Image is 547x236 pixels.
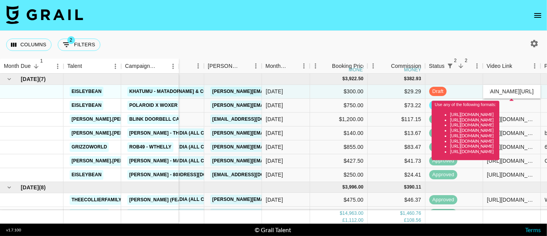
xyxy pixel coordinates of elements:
a: Creed Media (All Campaigns) [153,195,233,204]
a: Creed Media (All Campaigns) [153,209,233,218]
button: Sort [157,61,167,72]
div: $117.15 [368,113,425,126]
li: [URL][DOMAIN_NAME] [450,117,496,123]
button: Menu [298,60,310,72]
a: Creed Media (All Campaigns) [153,128,233,138]
a: [PERSON_NAME] - The Twist (65th Anniversary) [127,128,252,138]
button: Show filters [445,61,455,71]
div: 390.11 [407,184,421,190]
span: approved [429,130,457,137]
a: [PERSON_NAME] - 808 HYMN [127,170,198,180]
div: https://www.tiktok.com/@matthewdeloch/video/7546736279367453966 [487,115,537,123]
div: Video Link [487,59,512,74]
a: ROB49 - WTHELLY [127,142,173,152]
div: $750.00 [310,99,368,113]
a: [PERSON_NAME][EMAIL_ADDRESS][DOMAIN_NAME] [210,142,336,152]
div: 3,996.00 [345,184,364,190]
div: $29.29 [368,85,425,99]
div: Sep '25 [266,157,283,165]
a: grizzoworld [70,142,109,152]
div: Commission [391,59,422,74]
div: 1,460.76 [403,210,421,217]
div: Status [429,59,445,74]
button: Sort [455,61,466,71]
div: $300.00 [310,85,368,99]
div: https://www.instagram.com/reel/DOGrSuOCBpT/?igsh=MWt5endwZmt2MzV6OQ%3D%3D [487,143,537,151]
div: $ [404,76,407,82]
img: Grail Talent [6,5,83,24]
a: Russ - Pent Up in a Penthouse [127,209,210,219]
div: v 1.7.100 [6,228,21,233]
div: $ [404,184,407,190]
div: Booker [204,59,262,74]
a: Khatumu - matador [127,87,182,96]
button: Sort [321,61,332,71]
a: Polaroid X Woxer Campaign [127,101,206,110]
button: Sort [31,61,42,72]
button: Menu [192,60,204,72]
span: 2 [67,36,75,44]
span: [DATE] [21,184,39,191]
div: $83.47 [368,140,425,154]
div: Booking Price [332,59,366,74]
div: $41.73 [368,154,425,168]
div: Client [146,59,204,74]
a: [PERSON_NAME][EMAIL_ADDRESS][DOMAIN_NAME] [210,156,336,166]
div: $475.00 [310,193,368,207]
button: hide children [4,74,15,84]
div: $88.06 [368,207,425,221]
div: https://www.instagram.com/reel/DOhQGxijurT/?igsh=MWE2OHVsNmdrd2E2MQ%3D%3D [487,157,537,165]
span: approved [429,143,457,151]
a: theecollierfamily [70,195,123,205]
button: Sort [287,61,298,71]
div: $250.00 [310,168,368,182]
div: Sep '25 [266,88,283,95]
div: 382.93 [407,76,421,82]
div: [PERSON_NAME] [208,59,239,74]
span: draft [429,88,447,95]
li: [URL][DOMAIN_NAME] [450,123,496,128]
button: Menu [529,60,540,72]
div: Talent [67,59,82,74]
span: approved [429,171,457,179]
li: [URL][DOMAIN_NAME] [450,112,496,117]
button: Menu [52,61,63,72]
li: [URL][DOMAIN_NAME] [450,144,496,149]
div: $ [342,76,345,82]
a: [PERSON_NAME][EMAIL_ADDRESS][DOMAIN_NAME] [210,195,336,204]
a: Terms [525,226,541,233]
div: https://www.tiktok.com/@eisleybean/video/7547882018680392990 [487,171,537,179]
a: [EMAIL_ADDRESS][DOMAIN_NAME] [210,115,297,124]
a: eisleybean [70,170,103,180]
a: [PERSON_NAME][EMAIL_ADDRESS][DOMAIN_NAME] [210,209,336,218]
a: [PERSON_NAME][EMAIL_ADDRESS][DOMAIN_NAME] [210,128,336,138]
div: money [349,67,366,72]
a: [PERSON_NAME].[PERSON_NAME] [70,128,154,138]
button: Menu [167,61,179,72]
div: $ [342,184,345,190]
div: £ [342,217,345,223]
span: [DATE] [21,75,39,83]
span: ( 8 ) [39,184,46,191]
div: $902.00 [310,207,368,221]
div: $46.37 [368,193,425,207]
span: approved [429,157,457,165]
div: Sep '25 [266,101,283,109]
span: approved [429,196,457,204]
span: ( 7 ) [39,75,46,83]
div: $24.41 [368,168,425,182]
a: Blink Doorbell Campaign [127,115,200,124]
span: approved [429,116,457,123]
div: $13.67 [368,126,425,140]
a: [EMAIL_ADDRESS][DOMAIN_NAME] [210,170,297,180]
button: Menu [471,60,483,72]
div: £ [404,217,407,223]
span: 2 [452,57,459,64]
li: [URL][DOMAIN_NAME] [450,133,496,138]
div: Month Due [262,59,310,74]
div: Sep '25 [266,171,283,179]
button: Menu [367,60,379,72]
a: [PERSON_NAME] (feat. [PERSON_NAME]) - [GEOGRAPHIC_DATA] [127,195,284,205]
button: Sort [512,61,523,71]
button: Select columns [6,39,52,51]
